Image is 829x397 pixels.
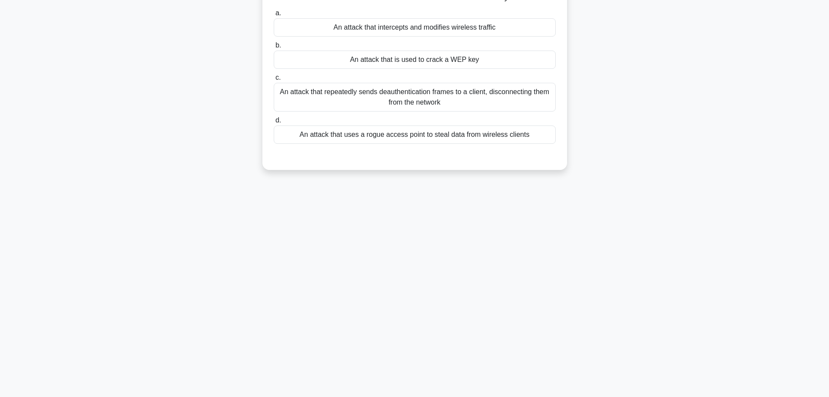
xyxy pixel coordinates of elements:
div: An attack that repeatedly sends deauthentication frames to a client, disconnecting them from the ... [274,83,556,112]
span: b. [275,41,281,49]
div: An attack that is used to crack a WEP key [274,51,556,69]
div: An attack that intercepts and modifies wireless traffic [274,18,556,37]
span: a. [275,9,281,17]
span: c. [275,74,281,81]
div: An attack that uses a rogue access point to steal data from wireless clients [274,126,556,144]
span: d. [275,116,281,124]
